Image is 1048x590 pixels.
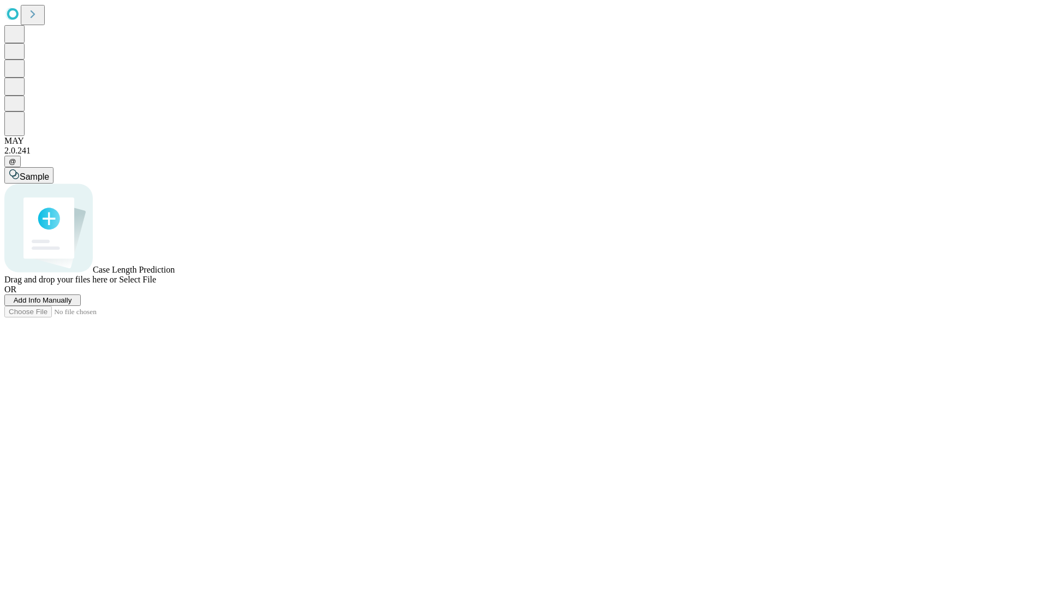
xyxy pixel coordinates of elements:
button: @ [4,156,21,167]
span: Add Info Manually [14,296,72,304]
span: OR [4,285,16,294]
button: Add Info Manually [4,294,81,306]
span: Sample [20,172,49,181]
span: Select File [119,275,156,284]
div: MAY [4,136,1044,146]
span: @ [9,157,16,166]
button: Sample [4,167,53,184]
span: Case Length Prediction [93,265,175,274]
div: 2.0.241 [4,146,1044,156]
span: Drag and drop your files here or [4,275,117,284]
